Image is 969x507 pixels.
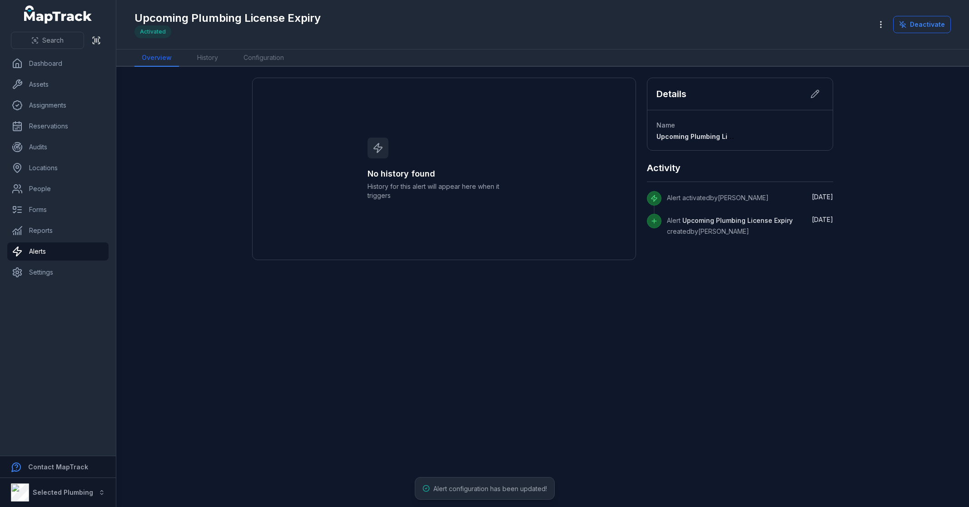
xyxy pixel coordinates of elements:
a: Forms [7,201,109,219]
span: Alert activated by [PERSON_NAME] [667,194,769,202]
h2: Activity [647,162,681,174]
button: Search [11,32,84,49]
span: Search [42,36,64,45]
a: MapTrack [24,5,92,24]
a: Assets [7,75,109,94]
span: [DATE] [812,193,833,201]
a: Configuration [236,49,291,67]
a: Settings [7,263,109,281]
a: Audits [7,138,109,156]
a: Alerts [7,242,109,261]
span: Upcoming Plumbing License Expiry [682,217,793,224]
h1: Upcoming Plumbing License Expiry [134,11,321,25]
button: Deactivate [893,16,951,33]
a: Reports [7,222,109,240]
span: Alert created by [PERSON_NAME] [667,217,793,235]
a: History [190,49,225,67]
strong: Contact MapTrack [28,463,88,471]
time: 8/18/2025, 2:42:35 PM [812,193,833,201]
time: 8/18/2025, 2:41:55 PM [812,216,833,223]
a: Overview [134,49,179,67]
span: [DATE] [812,216,833,223]
a: Locations [7,159,109,177]
a: Assignments [7,96,109,114]
h3: No history found [368,167,520,180]
a: Dashboard [7,54,109,73]
span: Upcoming Plumbing License Expiry [656,133,769,140]
strong: Selected Plumbing [33,488,93,496]
a: Reservations [7,117,109,135]
div: Activated [134,25,171,38]
a: People [7,180,109,198]
span: Alert configuration has been updated! [433,485,547,492]
h2: Details [656,88,686,100]
span: History for this alert will appear here when it triggers [368,182,520,200]
span: Name [656,121,675,129]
